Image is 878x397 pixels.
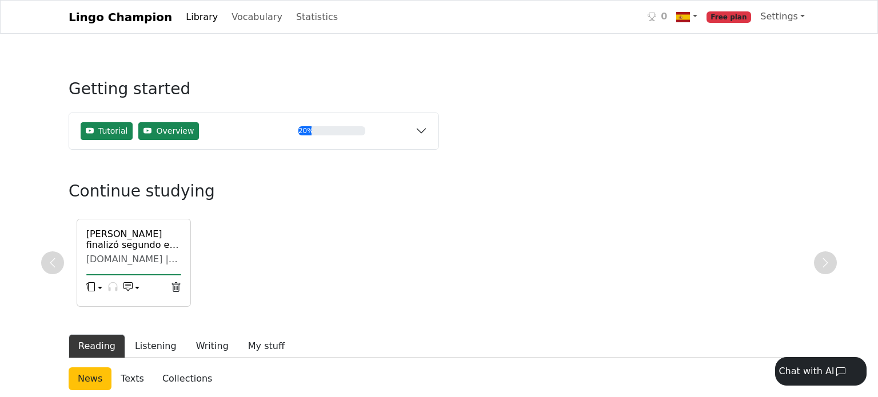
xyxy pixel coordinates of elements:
div: [DOMAIN_NAME] | Periodico Digital | [GEOGRAPHIC_DATA] Noticias 24/7 [86,254,181,265]
img: es.svg [676,10,690,24]
a: Vocabulary [227,6,287,29]
a: Collections [153,367,221,390]
a: Settings [756,5,809,28]
a: News [69,367,111,390]
a: Texts [111,367,153,390]
h3: Continue studying [69,182,469,201]
div: Chat with AI [779,364,834,378]
button: Listening [125,334,186,358]
a: 0 [643,5,672,29]
a: [PERSON_NAME] finalizó segundo en el mítico Olímpico de [GEOGRAPHIC_DATA] [86,228,181,250]
a: Free plan [702,5,756,29]
button: My stuff [238,334,294,358]
span: Tutorial [98,125,127,137]
button: TutorialOverview20% [69,113,438,149]
a: Library [181,6,222,29]
a: Lingo Champion [69,6,172,29]
button: Chat with AI [775,357,867,386]
button: Writing [186,334,238,358]
span: Free plan [707,11,752,23]
span: Overview [156,125,194,137]
button: Reading [69,334,125,358]
a: Statistics [292,6,342,29]
h3: Getting started [69,79,439,108]
span: 0 [661,10,667,23]
button: Tutorial [81,122,133,140]
button: Overview [138,122,199,140]
div: 20% [298,126,312,135]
